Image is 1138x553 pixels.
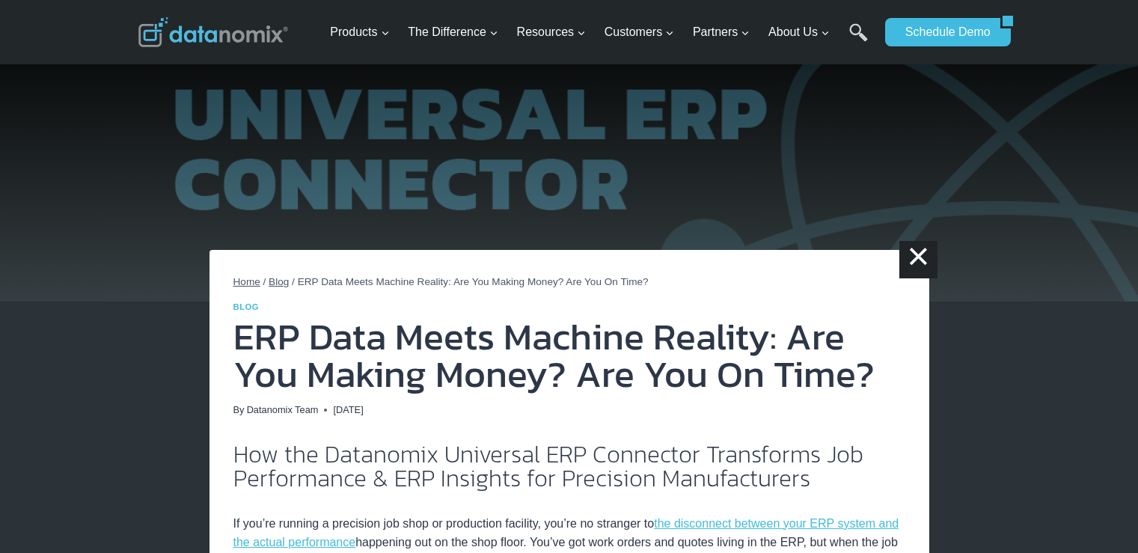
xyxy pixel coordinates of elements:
[298,276,649,287] span: ERP Data Meets Machine Reality: Are You Making Money? Are You On Time?
[233,403,245,418] span: By
[233,442,905,490] h2: How the Datanomix Universal ERP Connector Transforms Job Performance & ERP Insights for Precision...
[899,241,937,278] a: ×
[233,276,260,287] a: Home
[263,276,266,287] span: /
[292,276,295,287] span: /
[333,403,363,418] time: [DATE]
[605,22,674,42] span: Customers
[330,22,389,42] span: Products
[768,22,830,42] span: About Us
[233,302,260,311] a: Blog
[138,17,288,47] img: Datanomix
[247,404,319,415] a: Datanomix Team
[233,274,905,290] nav: Breadcrumbs
[693,22,750,42] span: Partners
[849,23,868,57] a: Search
[324,8,878,57] nav: Primary Navigation
[517,22,586,42] span: Resources
[269,276,289,287] a: Blog
[885,18,1000,46] a: Schedule Demo
[233,318,905,393] h1: ERP Data Meets Machine Reality: Are You Making Money? Are You On Time?
[408,22,498,42] span: The Difference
